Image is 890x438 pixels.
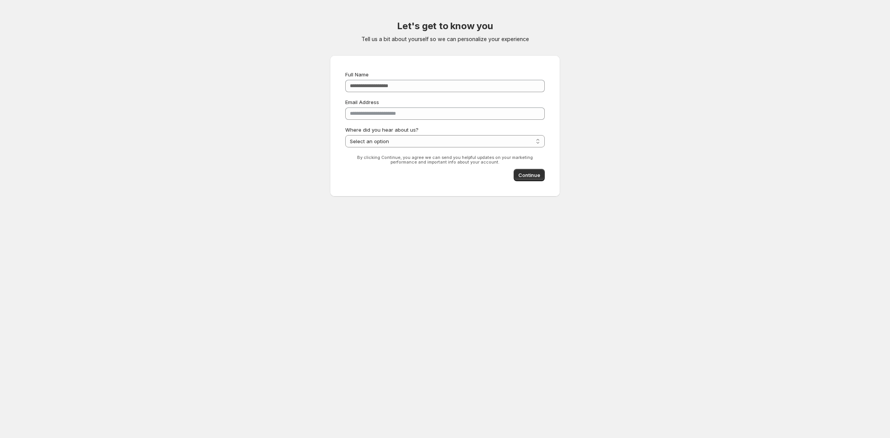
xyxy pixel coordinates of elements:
[345,71,369,78] span: Full Name
[397,20,493,32] h2: Let's get to know you
[518,171,540,179] span: Continue
[345,99,379,105] span: Email Address
[514,169,545,181] button: Continue
[345,127,419,133] span: Where did you hear about us?
[345,155,545,164] p: By clicking Continue, you agree we can send you helpful updates on your marketing performance and...
[361,35,529,43] p: Tell us a bit about yourself so we can personalize your experience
